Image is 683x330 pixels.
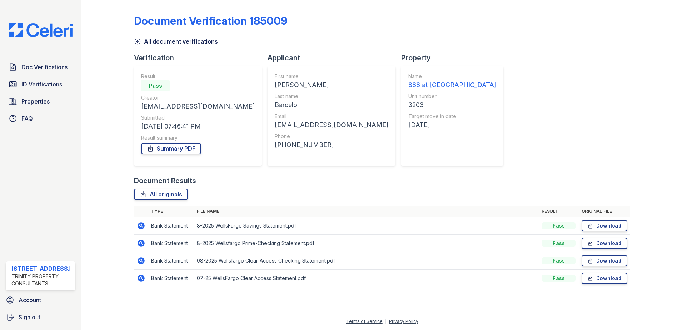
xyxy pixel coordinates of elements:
[275,73,388,80] div: First name
[408,93,496,100] div: Unit number
[539,206,579,217] th: Result
[275,133,388,140] div: Phone
[542,240,576,247] div: Pass
[21,63,68,71] span: Doc Verifications
[194,252,539,270] td: 08-2025 Wellsfargo Clear-Access Checking Statement.pdf
[582,272,627,284] a: Download
[141,80,170,91] div: Pass
[19,313,40,321] span: Sign out
[346,319,383,324] a: Terms of Service
[268,53,401,63] div: Applicant
[11,273,73,287] div: Trinity Property Consultants
[275,113,388,120] div: Email
[141,114,255,121] div: Submitted
[275,140,388,150] div: [PHONE_NUMBER]
[6,77,75,91] a: ID Verifications
[408,120,496,130] div: [DATE]
[582,255,627,266] a: Download
[134,189,188,200] a: All originals
[408,73,496,90] a: Name 888 at [GEOGRAPHIC_DATA]
[141,94,255,101] div: Creator
[134,53,268,63] div: Verification
[401,53,509,63] div: Property
[148,206,194,217] th: Type
[194,270,539,287] td: 07-25 WellsFargo Clear Access Statement.pdf
[408,73,496,80] div: Name
[141,101,255,111] div: [EMAIL_ADDRESS][DOMAIN_NAME]
[141,121,255,131] div: [DATE] 07:46:41 PM
[3,23,78,37] img: CE_Logo_Blue-a8612792a0a2168367f1c8372b55b34899dd931a85d93a1a3d3e32e68fde9ad4.png
[194,206,539,217] th: File name
[21,114,33,123] span: FAQ
[385,319,387,324] div: |
[21,97,50,106] span: Properties
[194,217,539,235] td: 8-2025 WellsFargo Savings Statement.pdf
[134,176,196,186] div: Document Results
[579,206,630,217] th: Original file
[141,134,255,141] div: Result summary
[148,252,194,270] td: Bank Statement
[21,80,62,89] span: ID Verifications
[408,80,496,90] div: 888 at [GEOGRAPHIC_DATA]
[6,60,75,74] a: Doc Verifications
[11,264,73,273] div: [STREET_ADDRESS]
[275,120,388,130] div: [EMAIL_ADDRESS][DOMAIN_NAME]
[389,319,418,324] a: Privacy Policy
[141,73,255,80] div: Result
[275,93,388,100] div: Last name
[3,293,78,307] a: Account
[6,111,75,126] a: FAQ
[148,217,194,235] td: Bank Statement
[3,310,78,324] a: Sign out
[134,14,288,27] div: Document Verification 185009
[141,143,201,154] a: Summary PDF
[542,222,576,229] div: Pass
[408,100,496,110] div: 3203
[6,94,75,109] a: Properties
[275,100,388,110] div: Barcelo
[408,113,496,120] div: Target move in date
[582,237,627,249] a: Download
[19,296,41,304] span: Account
[148,235,194,252] td: Bank Statement
[148,270,194,287] td: Bank Statement
[134,37,218,46] a: All document verifications
[582,220,627,231] a: Download
[275,80,388,90] div: [PERSON_NAME]
[542,275,576,282] div: Pass
[542,257,576,264] div: Pass
[194,235,539,252] td: 8-2025 Wellsfargo Prime-Checking Statement.pdf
